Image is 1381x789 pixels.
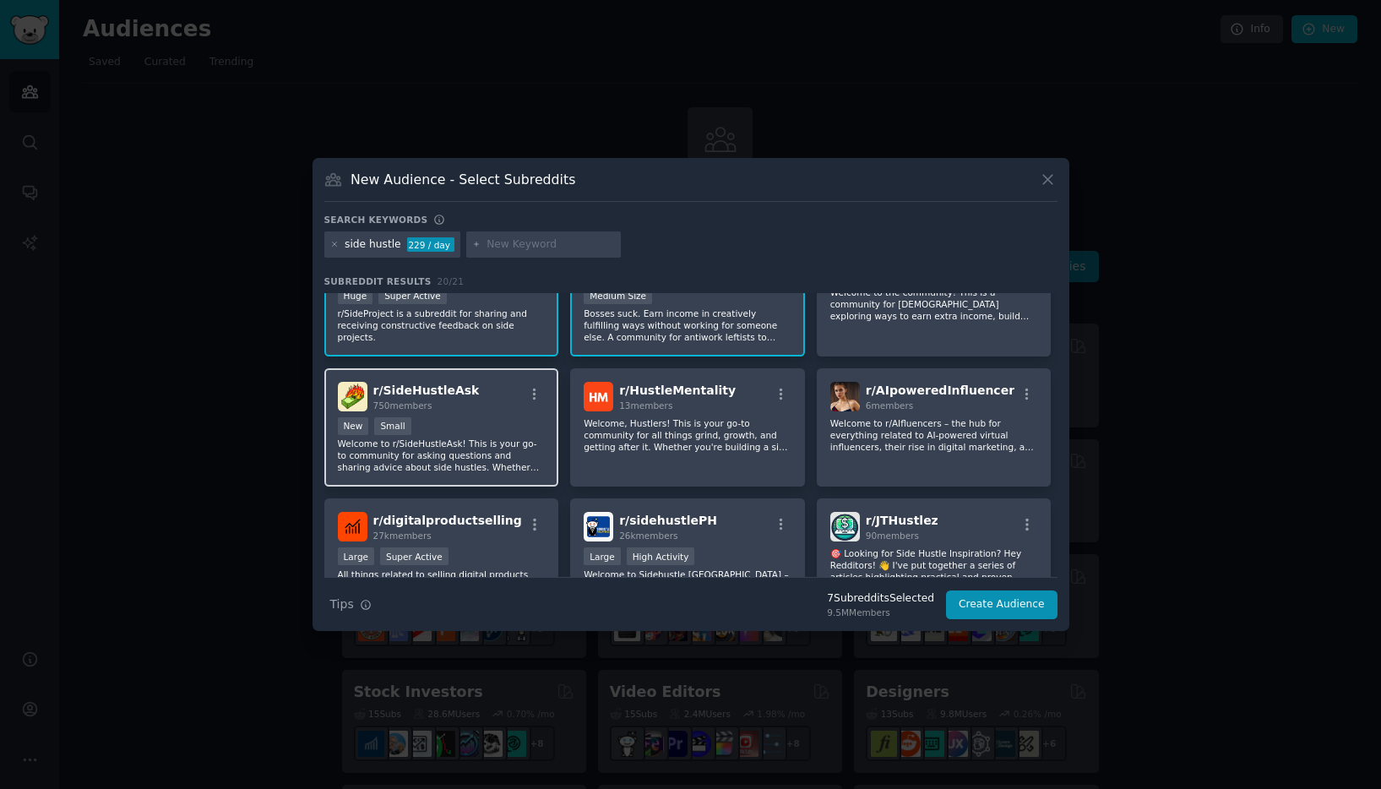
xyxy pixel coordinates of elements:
div: Medium Size [584,286,652,304]
span: Subreddit Results [324,275,432,287]
div: 7 Subreddit s Selected [827,591,934,607]
div: Small [374,417,410,435]
p: Welcome to the community! This is a community for [DEMOGRAPHIC_DATA] exploring ways to earn extra... [830,286,1038,322]
span: r/ digitalproductselling [373,514,522,527]
div: 229 / day [407,237,454,253]
h3: New Audience - Select Subreddits [351,171,575,188]
p: Bosses suck. Earn income in creatively fulfilling ways without working for someone else. A commun... [584,307,791,343]
img: AIpoweredInfluencer [830,382,860,411]
span: 20 / 21 [438,276,465,286]
div: Super Active [380,547,449,565]
img: HustleMentality [584,382,613,411]
div: 9.5M Members [827,607,934,618]
span: 26k members [619,531,677,541]
span: 27k members [373,531,432,541]
div: Huge [338,286,373,304]
div: Large [584,547,621,565]
p: Welcome, Hustlers! This is your go-to community for all things grind, growth, and getting after i... [584,417,791,453]
p: Welcome to Sidehustle [GEOGRAPHIC_DATA] – a community for [DEMOGRAPHIC_DATA] exploring extra inco... [584,569,791,604]
p: Welcome to r/AIfluencers – the hub for everything related to AI-powered virtual influencers, thei... [830,417,1038,453]
span: 13 members [619,400,672,411]
span: r/ HustleMentality [619,384,736,397]
span: r/ AIpoweredInfluencer [866,384,1014,397]
span: r/ JTHustlez [866,514,938,527]
div: Super Active [378,286,447,304]
div: New [338,417,369,435]
div: Large [338,547,375,565]
button: Tips [324,590,378,619]
span: 6 members [866,400,914,411]
div: side hustle [345,237,401,253]
img: digitalproductselling [338,512,367,541]
input: New Keyword [487,237,615,253]
h3: Search keywords [324,214,428,226]
div: High Activity [627,547,695,565]
p: Welcome to r/SideHustleAsk! This is your go-to community for asking questions and sharing advice ... [338,438,546,473]
span: r/ sidehustlePH [619,514,717,527]
span: 90 members [866,531,919,541]
button: Create Audience [946,590,1057,619]
span: Tips [330,596,354,613]
span: r/ SideHustleAsk [373,384,480,397]
p: 🎯 Looking for Side Hustle Inspiration? Hey Redditors! 👋 I've put together a series of articles hi... [830,547,1038,583]
img: SideHustleAsk [338,382,367,411]
p: All things related to selling digital products online [338,569,546,592]
img: sidehustlePH [584,512,613,541]
p: r/SideProject is a subreddit for sharing and receiving constructive feedback on side projects. [338,307,546,343]
span: 750 members [373,400,432,411]
img: JTHustlez [830,512,860,541]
